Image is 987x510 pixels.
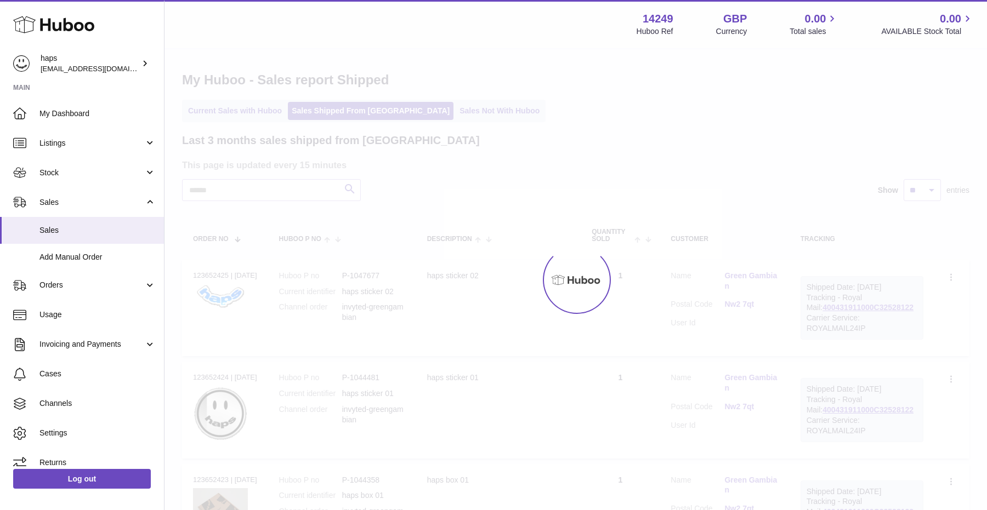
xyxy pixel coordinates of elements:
[723,12,747,26] strong: GBP
[39,252,156,262] span: Add Manual Order
[39,428,156,438] span: Settings
[790,12,838,37] a: 0.00 Total sales
[39,168,144,178] span: Stock
[790,26,838,37] span: Total sales
[39,280,144,290] span: Orders
[881,12,974,37] a: 0.00 AVAILABLE Stock Total
[39,457,156,468] span: Returns
[940,12,961,26] span: 0.00
[637,26,673,37] div: Huboo Ref
[39,339,144,349] span: Invoicing and Payments
[39,369,156,379] span: Cases
[805,12,826,26] span: 0.00
[881,26,974,37] span: AVAILABLE Stock Total
[39,398,156,409] span: Channels
[716,26,747,37] div: Currency
[13,469,151,489] a: Log out
[41,64,161,73] span: [EMAIL_ADDRESS][DOMAIN_NAME]
[13,55,30,72] img: hello@gethaps.co.uk
[39,310,156,320] span: Usage
[39,225,156,236] span: Sales
[39,108,156,119] span: My Dashboard
[39,197,144,208] span: Sales
[39,138,144,148] span: Listings
[643,12,673,26] strong: 14249
[41,53,139,74] div: haps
